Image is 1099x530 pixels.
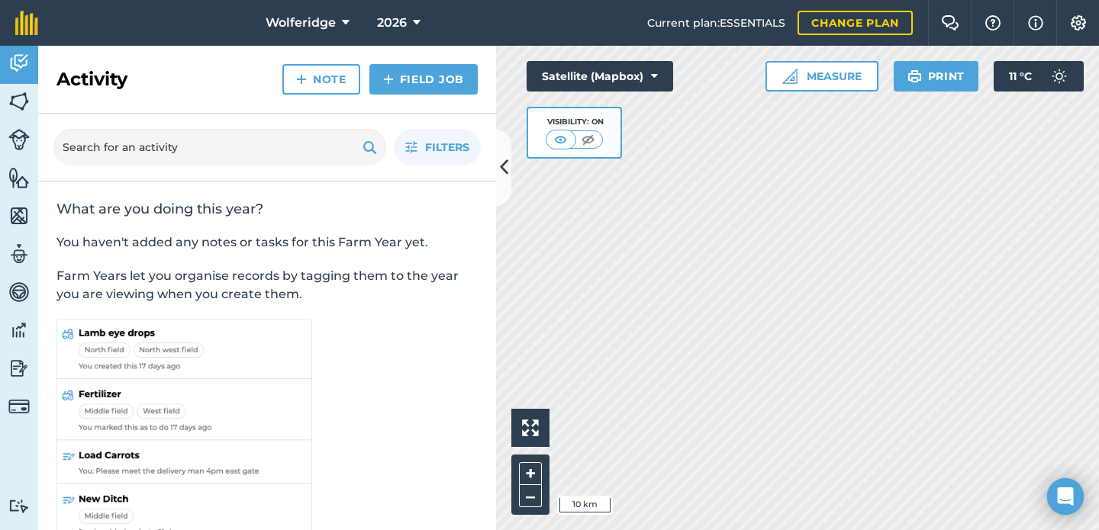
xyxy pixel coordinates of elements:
img: svg+xml;base64,PD94bWwgdmVyc2lvbj0iMS4wIiBlbmNvZGluZz0idXRmLTgiPz4KPCEtLSBHZW5lcmF0b3I6IEFkb2JlIE... [8,396,30,417]
img: svg+xml;base64,PHN2ZyB4bWxucz0iaHR0cDovL3d3dy53My5vcmcvMjAwMC9zdmciIHdpZHRoPSI1NiIgaGVpZ2h0PSI2MC... [8,166,30,189]
img: A cog icon [1069,15,1088,31]
span: Filters [425,139,469,156]
img: svg+xml;base64,PD94bWwgdmVyc2lvbj0iMS4wIiBlbmNvZGluZz0idXRmLTgiPz4KPCEtLSBHZW5lcmF0b3I6IEFkb2JlIE... [1044,61,1075,92]
span: 2026 [377,14,407,32]
img: svg+xml;base64,PD94bWwgdmVyc2lvbj0iMS4wIiBlbmNvZGluZz0idXRmLTgiPz4KPCEtLSBHZW5lcmF0b3I6IEFkb2JlIE... [8,243,30,265]
img: fieldmargin Logo [15,11,38,35]
span: Wolferidge [266,14,336,32]
button: Satellite (Mapbox) [527,61,673,92]
img: svg+xml;base64,PHN2ZyB4bWxucz0iaHR0cDovL3d3dy53My5vcmcvMjAwMC9zdmciIHdpZHRoPSI1MCIgaGVpZ2h0PSI0MC... [551,132,570,147]
img: svg+xml;base64,PD94bWwgdmVyc2lvbj0iMS4wIiBlbmNvZGluZz0idXRmLTgiPz4KPCEtLSBHZW5lcmF0b3I6IEFkb2JlIE... [8,357,30,380]
img: svg+xml;base64,PHN2ZyB4bWxucz0iaHR0cDovL3d3dy53My5vcmcvMjAwMC9zdmciIHdpZHRoPSIxNCIgaGVpZ2h0PSIyNC... [296,70,307,88]
img: Two speech bubbles overlapping with the left bubble in the forefront [941,15,959,31]
img: svg+xml;base64,PHN2ZyB4bWxucz0iaHR0cDovL3d3dy53My5vcmcvMjAwMC9zdmciIHdpZHRoPSIxNyIgaGVpZ2h0PSIxNy... [1028,14,1043,32]
img: svg+xml;base64,PHN2ZyB4bWxucz0iaHR0cDovL3d3dy53My5vcmcvMjAwMC9zdmciIHdpZHRoPSIxOSIgaGVpZ2h0PSIyNC... [363,138,377,156]
button: Measure [765,61,878,92]
span: Current plan : ESSENTIALS [647,14,785,31]
img: svg+xml;base64,PHN2ZyB4bWxucz0iaHR0cDovL3d3dy53My5vcmcvMjAwMC9zdmciIHdpZHRoPSIxNCIgaGVpZ2h0PSIyNC... [383,70,394,88]
h2: Activity [56,67,127,92]
img: svg+xml;base64,PHN2ZyB4bWxucz0iaHR0cDovL3d3dy53My5vcmcvMjAwMC9zdmciIHdpZHRoPSI1NiIgaGVpZ2h0PSI2MC... [8,204,30,227]
img: svg+xml;base64,PHN2ZyB4bWxucz0iaHR0cDovL3d3dy53My5vcmcvMjAwMC9zdmciIHdpZHRoPSI1NiIgaGVpZ2h0PSI2MC... [8,90,30,113]
div: Open Intercom Messenger [1047,478,1084,515]
img: svg+xml;base64,PD94bWwgdmVyc2lvbj0iMS4wIiBlbmNvZGluZz0idXRmLTgiPz4KPCEtLSBHZW5lcmF0b3I6IEFkb2JlIE... [8,281,30,304]
div: Visibility: On [546,116,604,128]
img: svg+xml;base64,PD94bWwgdmVyc2lvbj0iMS4wIiBlbmNvZGluZz0idXRmLTgiPz4KPCEtLSBHZW5lcmF0b3I6IEFkb2JlIE... [8,129,30,150]
img: svg+xml;base64,PD94bWwgdmVyc2lvbj0iMS4wIiBlbmNvZGluZz0idXRmLTgiPz4KPCEtLSBHZW5lcmF0b3I6IEFkb2JlIE... [8,52,30,75]
button: 11 °C [994,61,1084,92]
img: Four arrows, one pointing top left, one top right, one bottom right and the last bottom left [522,419,539,436]
button: Filters [394,129,481,165]
img: svg+xml;base64,PD94bWwgdmVyc2lvbj0iMS4wIiBlbmNvZGluZz0idXRmLTgiPz4KPCEtLSBHZW5lcmF0b3I6IEFkb2JlIE... [8,499,30,513]
p: You haven't added any notes or tasks for this Farm Year yet. [56,233,478,252]
button: – [519,485,542,507]
a: Field Job [369,64,478,95]
a: Change plan [798,11,913,35]
h2: What are you doing this year? [56,200,478,218]
img: svg+xml;base64,PHN2ZyB4bWxucz0iaHR0cDovL3d3dy53My5vcmcvMjAwMC9zdmciIHdpZHRoPSIxOSIgaGVpZ2h0PSIyNC... [907,67,922,85]
span: 11 ° C [1009,61,1032,92]
button: + [519,462,542,485]
img: Ruler icon [782,69,798,84]
a: Note [282,64,360,95]
img: svg+xml;base64,PHN2ZyB4bWxucz0iaHR0cDovL3d3dy53My5vcmcvMjAwMC9zdmciIHdpZHRoPSI1MCIgaGVpZ2h0PSI0MC... [579,132,598,147]
img: svg+xml;base64,PD94bWwgdmVyc2lvbj0iMS4wIiBlbmNvZGluZz0idXRmLTgiPz4KPCEtLSBHZW5lcmF0b3I6IEFkb2JlIE... [8,319,30,342]
input: Search for an activity [53,129,386,165]
p: Farm Years let you organise records by tagging them to the year you are viewing when you create t... [56,267,478,304]
img: A question mark icon [984,15,1002,31]
button: Print [894,61,979,92]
